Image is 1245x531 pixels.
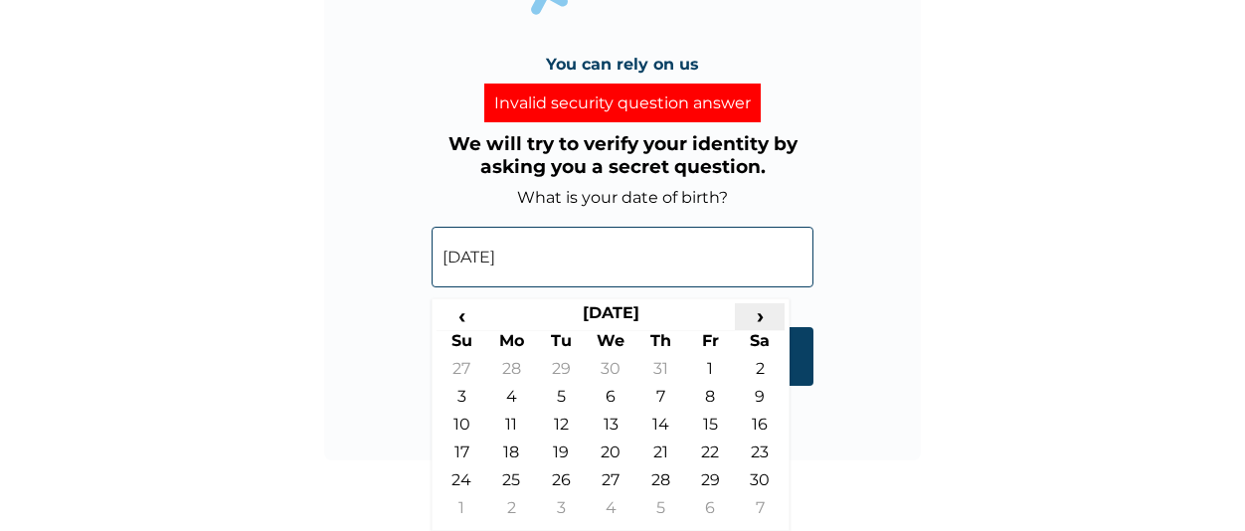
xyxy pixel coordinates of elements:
[536,415,586,442] td: 12
[486,331,536,359] th: Mo
[437,470,486,498] td: 24
[685,359,735,387] td: 1
[635,331,685,359] th: Th
[536,442,586,470] td: 19
[735,442,785,470] td: 23
[517,188,728,207] label: What is your date of birth?
[685,331,735,359] th: Fr
[536,387,586,415] td: 5
[586,415,635,442] td: 13
[635,387,685,415] td: 7
[635,415,685,442] td: 14
[486,442,536,470] td: 18
[486,470,536,498] td: 25
[437,331,486,359] th: Su
[685,498,735,526] td: 6
[635,498,685,526] td: 5
[484,84,761,122] div: Invalid security question answer
[437,498,486,526] td: 1
[486,387,536,415] td: 4
[432,227,813,287] input: DD-MM-YYYY
[486,498,536,526] td: 2
[536,331,586,359] th: Tu
[735,303,785,328] span: ›
[536,470,586,498] td: 26
[685,470,735,498] td: 29
[685,442,735,470] td: 22
[635,359,685,387] td: 31
[486,359,536,387] td: 28
[536,498,586,526] td: 3
[735,331,785,359] th: Sa
[735,470,785,498] td: 30
[432,132,813,178] h3: We will try to verify your identity by asking you a secret question.
[586,331,635,359] th: We
[635,470,685,498] td: 28
[586,498,635,526] td: 4
[586,442,635,470] td: 20
[546,55,699,74] h4: You can rely on us
[437,359,486,387] td: 27
[685,387,735,415] td: 8
[685,415,735,442] td: 15
[635,442,685,470] td: 21
[735,498,785,526] td: 7
[735,359,785,387] td: 2
[437,387,486,415] td: 3
[586,387,635,415] td: 6
[735,387,785,415] td: 9
[437,442,486,470] td: 17
[586,359,635,387] td: 30
[586,470,635,498] td: 27
[536,359,586,387] td: 29
[735,415,785,442] td: 16
[437,415,486,442] td: 10
[486,303,735,331] th: [DATE]
[486,415,536,442] td: 11
[437,303,486,328] span: ‹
